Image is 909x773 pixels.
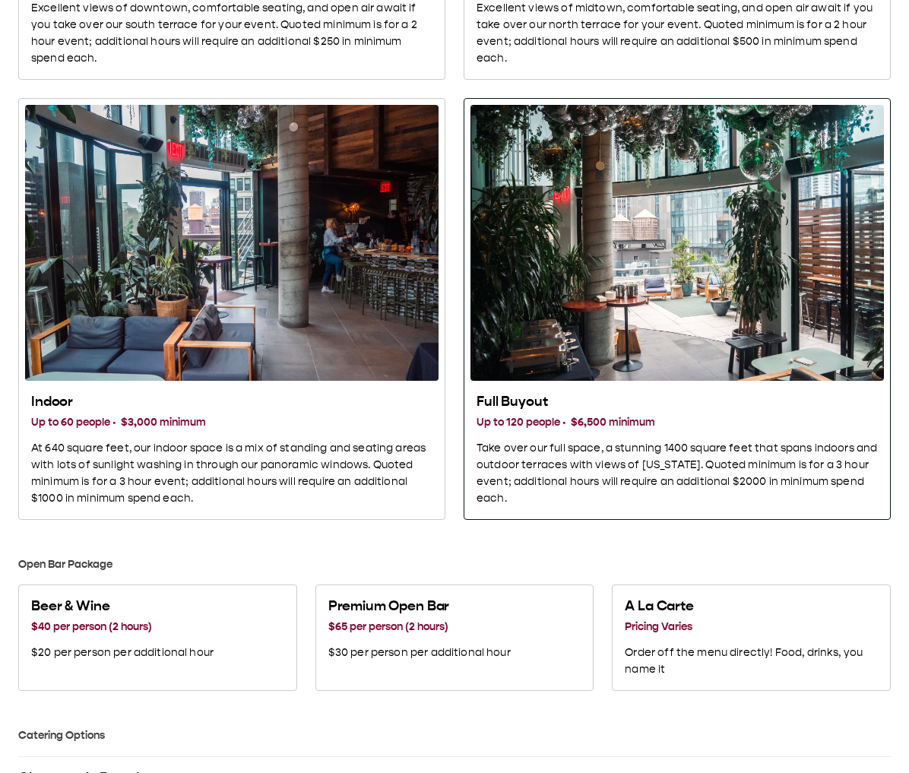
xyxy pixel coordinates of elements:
div: Select one [18,585,891,691]
h3: Open Bar Package [18,556,891,573]
h3: Up to 120 people · $6,500 minimum [477,414,878,431]
p: At 640 square feet, our indoor space is a mix of standing and seating areas with lots of sunlight... [31,440,432,507]
h2: Full Buyout [477,393,878,411]
button: A La Carte [612,585,891,691]
h3: Up to 60 people · $3,000 minimum [31,414,432,431]
button: Beer & Wine [18,585,297,691]
button: Indoor [18,98,445,519]
h3: $40 per person (2 hours) [31,619,214,635]
h3: $65 per person (2 hours) [328,619,511,635]
h2: Premium Open Bar [328,597,511,616]
h3: Catering Options [18,727,891,744]
p: $20 per person per additional hour [31,645,214,661]
p: $30 per person per additional hour [328,645,511,661]
h3: Pricing Varies [625,619,878,635]
p: Order off the menu directly! Food, drinks, you name it [625,645,878,678]
p: Take over our full space, a stunning 1400 square feet that spans indoors and outdoor terraces wit... [477,440,878,507]
h2: A La Carte [625,597,878,616]
button: Premium Open Bar [315,585,594,691]
h2: Beer & Wine [31,597,214,616]
button: Full Buyout [464,98,891,519]
h2: Indoor [31,393,432,411]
